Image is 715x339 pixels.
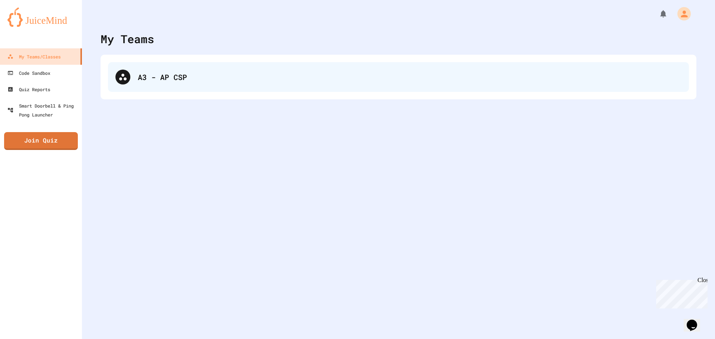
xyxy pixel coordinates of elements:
div: My Teams/Classes [7,52,61,61]
iframe: chat widget [684,309,708,332]
div: My Account [670,5,693,22]
div: Chat with us now!Close [3,3,51,47]
img: logo-orange.svg [7,7,74,27]
div: A3 - AP CSP [108,62,689,92]
a: Join Quiz [4,132,78,150]
iframe: chat widget [653,277,708,308]
div: Smart Doorbell & Ping Pong Launcher [7,101,79,119]
div: My Teams [101,31,154,47]
div: Quiz Reports [7,85,50,94]
div: My Notifications [645,7,670,20]
div: Code Sandbox [7,68,50,77]
div: A3 - AP CSP [138,71,681,83]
